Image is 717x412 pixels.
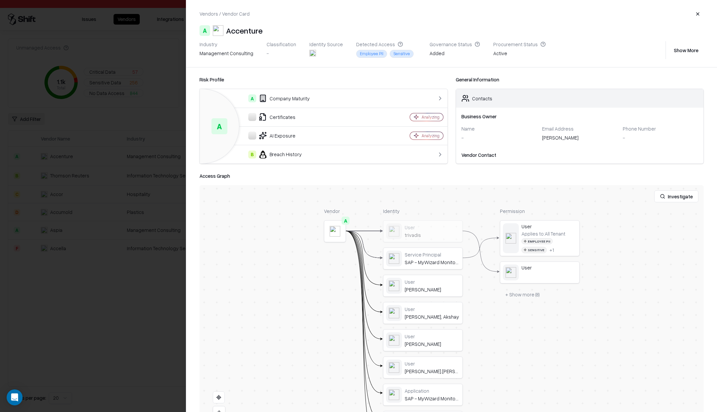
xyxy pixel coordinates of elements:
div: SAP - MyWizard Monitoring [405,259,460,265]
div: User [405,279,460,285]
div: trivadis [405,232,460,238]
div: A [248,94,256,102]
div: Vendor [324,208,346,215]
div: Sensitive [390,50,414,57]
div: General Information [456,75,704,83]
div: Permission [500,208,580,215]
div: Vendor Contact [461,152,698,158]
div: SAP - MyWizard Monitoring [405,395,460,401]
button: +1 [549,247,554,253]
div: User [405,306,460,312]
div: Service Principal [405,252,460,257]
div: Name [461,126,537,132]
div: [PERSON_NAME] [405,286,460,292]
div: AI Exposure [205,132,376,140]
div: A [199,25,210,36]
div: Procurement Status [493,41,546,47]
div: Employee PII [356,50,387,57]
div: Applies to: All Tenant [521,231,565,237]
div: Active [493,50,546,59]
div: Phone Number [623,126,698,132]
div: Identity Source [309,41,343,47]
div: User [405,333,460,339]
div: [PERSON_NAME], Akshay [405,314,460,320]
div: User [405,224,460,230]
div: A [211,118,227,134]
div: Added [430,50,480,59]
button: Show More [669,44,704,56]
div: Business Owner [461,113,698,120]
div: [PERSON_NAME] [405,341,460,347]
div: Sensitive [521,247,547,253]
div: - [461,134,537,141]
div: Access Graph [199,172,704,180]
div: Analyzing [422,114,439,120]
div: Application [405,388,460,394]
div: Breach History [205,151,376,158]
div: [PERSON_NAME] [542,134,617,144]
div: Employee PII [521,238,553,245]
button: Investigate [654,190,698,202]
div: - [267,50,296,57]
div: Company Maturity [205,94,376,102]
div: Classification [267,41,296,47]
div: + 1 [549,247,554,253]
div: Contacts [472,95,492,102]
div: [PERSON_NAME].[PERSON_NAME] [405,368,460,374]
div: User [405,360,460,366]
div: Industry [199,41,253,47]
img: Accenture [213,25,223,36]
div: Analyzing [422,133,439,139]
div: User [521,264,577,270]
div: Accenture [226,25,263,36]
div: Risk Profile [199,75,448,83]
div: - [623,134,698,141]
div: Detected Access [356,41,416,47]
div: User [521,223,577,229]
div: Identity [383,208,463,215]
div: Certificates [205,113,376,121]
button: + Show more (8) [500,289,545,301]
div: A [342,217,350,225]
div: Governance Status [430,41,480,47]
div: Email Address [542,126,617,132]
div: management consulting [199,50,253,57]
img: entra.microsoft.com [309,50,316,56]
div: B [248,151,256,158]
div: Vendors / Vendor Card [199,10,250,17]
